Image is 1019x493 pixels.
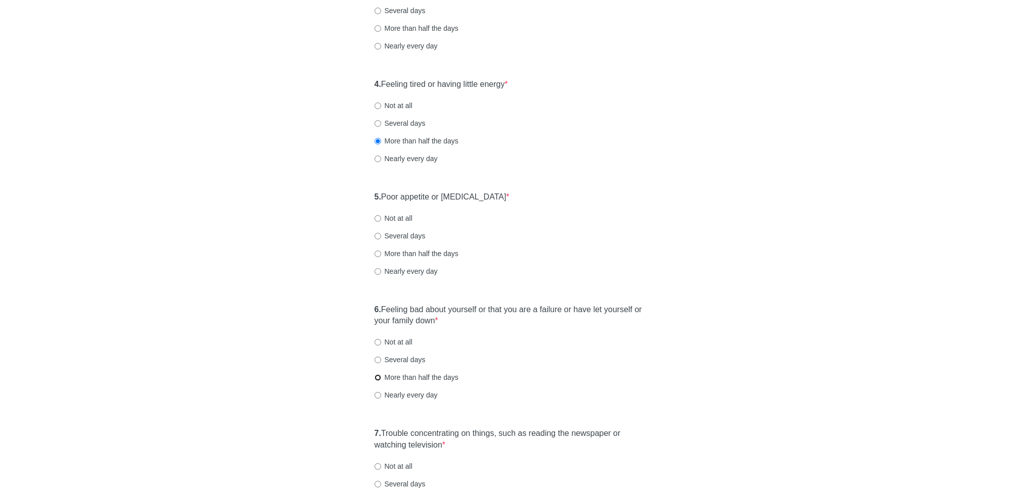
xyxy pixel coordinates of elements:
[375,103,381,109] input: Not at all
[375,479,426,489] label: Several days
[375,481,381,487] input: Several days
[375,339,381,346] input: Not at all
[375,6,426,16] label: Several days
[375,215,381,222] input: Not at all
[375,41,438,51] label: Nearly every day
[375,305,381,314] strong: 6.
[375,101,412,111] label: Not at all
[375,191,509,203] label: Poor appetite or [MEDICAL_DATA]
[375,372,458,382] label: More than half the days
[375,25,381,32] input: More than half the days
[375,374,381,381] input: More than half the days
[375,268,381,275] input: Nearly every day
[375,118,426,128] label: Several days
[375,357,381,363] input: Several days
[375,266,438,276] label: Nearly every day
[375,154,438,164] label: Nearly every day
[375,231,426,241] label: Several days
[375,463,381,470] input: Not at all
[375,249,458,259] label: More than half the days
[375,355,426,365] label: Several days
[375,429,381,437] strong: 7.
[375,136,458,146] label: More than half the days
[375,23,458,33] label: More than half the days
[375,304,645,327] label: Feeling bad about yourself or that you are a failure or have let yourself or your family down
[375,213,412,223] label: Not at all
[375,138,381,144] input: More than half the days
[375,337,412,347] label: Not at all
[375,79,508,90] label: Feeling tired or having little energy
[375,390,438,400] label: Nearly every day
[375,43,381,50] input: Nearly every day
[375,120,381,127] input: Several days
[375,392,381,399] input: Nearly every day
[375,251,381,257] input: More than half the days
[375,80,381,88] strong: 4.
[375,428,645,451] label: Trouble concentrating on things, such as reading the newspaper or watching television
[375,192,381,201] strong: 5.
[375,8,381,14] input: Several days
[375,461,412,471] label: Not at all
[375,233,381,239] input: Several days
[375,156,381,162] input: Nearly every day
